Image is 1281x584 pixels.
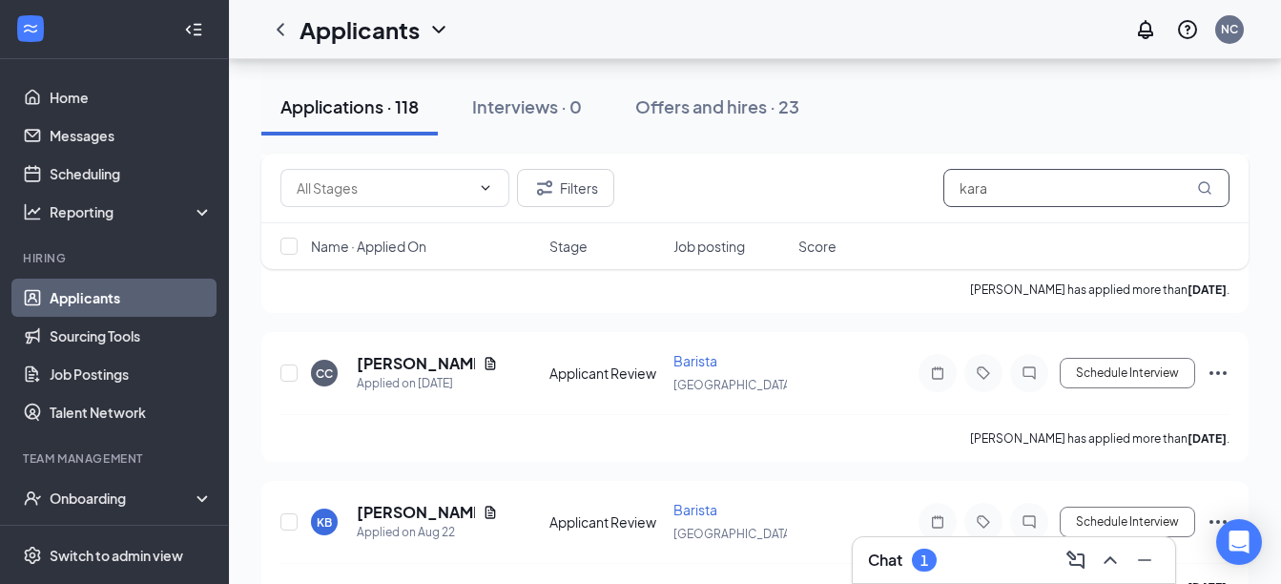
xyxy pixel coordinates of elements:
span: [GEOGRAPHIC_DATA] [673,527,795,541]
div: Interviews · 0 [472,94,582,118]
svg: QuestionInfo [1176,18,1199,41]
svg: ChevronLeft [269,18,292,41]
svg: Filter [533,177,556,199]
h1: Applicants [300,13,420,46]
a: Applicants [50,279,213,317]
input: Search in applications [943,169,1229,207]
a: Talent Network [50,393,213,431]
svg: Note [926,514,949,530]
span: Job posting [673,237,745,256]
svg: ChevronUp [1099,549,1122,572]
a: Messages [50,116,213,155]
button: Minimize [1129,545,1160,575]
div: Applied on [DATE] [357,374,498,393]
a: Team [50,517,213,555]
svg: Notifications [1134,18,1157,41]
div: Applied on Aug 22 [357,523,498,542]
svg: Tag [972,365,995,381]
a: Job Postings [50,355,213,393]
a: Home [50,78,213,116]
span: Barista [673,501,717,518]
button: ChevronUp [1095,545,1126,575]
b: [DATE] [1188,282,1227,297]
span: Barista [673,352,717,369]
button: Filter Filters [517,169,614,207]
svg: ChevronDown [478,180,493,196]
div: CC [316,365,333,382]
svg: Collapse [184,20,203,39]
span: Name · Applied On [311,237,426,256]
svg: Ellipses [1207,511,1229,533]
h3: Chat [868,550,902,571]
svg: WorkstreamLogo [21,19,40,38]
div: Team Management [23,450,209,467]
div: Reporting [50,202,214,221]
span: Stage [549,237,588,256]
div: KB [317,514,332,531]
span: Score [798,237,837,256]
input: All Stages [297,177,470,198]
div: Applications · 118 [280,94,419,118]
b: [DATE] [1188,431,1227,446]
div: Open Intercom Messenger [1216,519,1262,565]
svg: ComposeMessage [1064,549,1087,572]
a: Scheduling [50,155,213,193]
svg: Ellipses [1207,362,1229,385]
svg: ChatInactive [1018,514,1041,530]
div: Applicant Review [549,364,663,383]
svg: Document [483,505,498,520]
button: Schedule Interview [1060,507,1195,537]
svg: UserCheck [23,489,42,508]
div: Applicant Review [549,512,663,532]
svg: Analysis [23,202,42,221]
div: 1 [920,553,928,569]
div: Hiring [23,250,209,266]
button: ComposeMessage [1061,545,1091,575]
svg: Document [483,356,498,371]
div: Offers and hires · 23 [635,94,799,118]
svg: Note [926,365,949,381]
svg: MagnifyingGlass [1197,180,1212,196]
h5: [PERSON_NAME] [357,502,475,523]
a: Sourcing Tools [50,317,213,355]
svg: Minimize [1133,549,1156,572]
svg: Settings [23,546,42,565]
svg: ChatInactive [1018,365,1041,381]
svg: Tag [972,514,995,530]
p: [PERSON_NAME] has applied more than . [970,282,1229,298]
div: Onboarding [50,489,196,508]
div: Switch to admin view [50,546,183,565]
p: [PERSON_NAME] has applied more than . [970,430,1229,447]
span: [GEOGRAPHIC_DATA] [673,378,795,392]
button: Schedule Interview [1060,358,1195,388]
svg: ChevronDown [427,18,450,41]
h5: [PERSON_NAME] [357,353,475,374]
div: NC [1221,21,1238,37]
